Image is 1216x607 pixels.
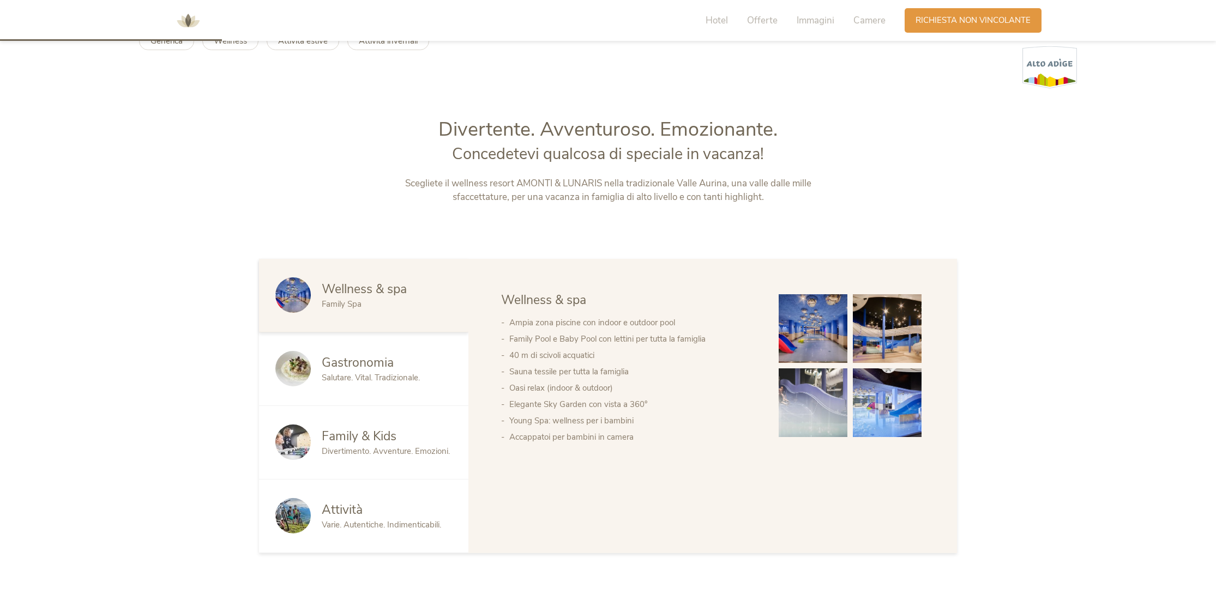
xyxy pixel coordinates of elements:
a: Generica [139,32,194,50]
a: AMONTI & LUNARIS Wellnessresort [172,16,204,24]
b: Wellness [214,35,247,46]
a: Wellness [202,32,258,50]
span: Family & Kids [322,428,396,445]
a: Attività estive [267,32,339,50]
img: Alto Adige [1022,46,1077,89]
li: Elegante Sky Garden con vista a 360° [509,396,757,412]
li: Accappatoi per bambini in camera [509,429,757,445]
span: Hotel [706,14,728,27]
span: Divertimento. Avventure. Emozioni. [322,446,450,457]
span: Attività [322,501,363,518]
span: Immagini [797,14,834,27]
li: Ampia zona piscine con indoor e outdoor pool [509,314,757,331]
span: Family Spa [322,299,362,309]
b: Attività estive [278,35,328,46]
span: Offerte [747,14,778,27]
span: Varie. Autentiche. Indimenticabili. [322,519,441,530]
span: Concedetevi qualcosa di speciale in vacanza! [452,143,764,165]
span: Wellness & spa [501,292,586,308]
a: Attività invernali [347,32,429,50]
b: Attività invernali [359,35,418,46]
li: Young Spa: wellness per i bambini [509,412,757,429]
li: Family Pool e Baby Pool con lettini per tutta la famiglia [509,331,757,347]
span: Camere [853,14,886,27]
span: Gastronomia [322,354,394,371]
b: Generica [151,35,183,46]
span: Divertente. Avventuroso. Emozionante. [438,116,778,143]
li: 40 m di scivoli acquatici [509,347,757,363]
span: Wellness & spa [322,281,407,298]
img: AMONTI & LUNARIS Wellnessresort [172,4,204,37]
span: Richiesta non vincolante [916,15,1031,26]
p: Scegliete il wellness resort AMONTI & LUNARIS nella tradizionale Valle Aurina, una valle dalle mi... [381,177,836,204]
li: Sauna tessile per tutta la famiglia [509,363,757,380]
li: Oasi relax (indoor & outdoor) [509,380,757,396]
span: Salutare. Vital. Tradizionale. [322,372,420,383]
